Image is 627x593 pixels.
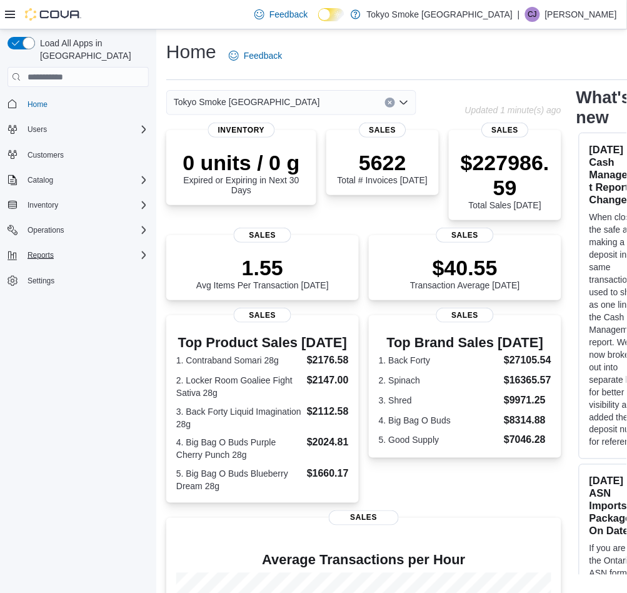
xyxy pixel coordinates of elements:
span: Load All Apps in [GEOGRAPHIC_DATA] [35,37,149,62]
button: Customers [3,146,154,164]
div: Total Sales [DATE] [459,150,551,210]
p: | [518,7,520,22]
a: Settings [23,273,59,288]
dt: 1. Back Forty [379,354,499,367]
span: Customers [23,147,149,163]
a: Home [23,97,53,112]
button: Users [3,121,154,138]
a: Customers [23,148,69,163]
span: Tokyo Smoke [GEOGRAPHIC_DATA] [174,94,320,109]
div: Transaction Average [DATE] [410,255,520,290]
p: Tokyo Smoke [GEOGRAPHIC_DATA] [367,7,513,22]
button: Open list of options [399,98,409,108]
dt: 4. Big Bag O Buds Purple Cherry Punch 28g [176,437,302,462]
dd: $2024.81 [307,435,349,450]
span: Customers [28,150,64,160]
button: Clear input [385,98,395,108]
h1: Home [166,39,216,64]
button: Users [23,122,52,137]
span: Sales [482,123,529,138]
h3: Top Product Sales [DATE] [176,335,349,350]
span: Home [23,96,149,111]
dt: 5. Good Supply [379,434,499,447]
a: Feedback [249,2,313,27]
span: Settings [23,273,149,288]
dt: 3. Shred [379,394,499,407]
span: CJ [528,7,538,22]
dt: 1. Contraband Somari 28g [176,354,302,367]
dt: 2. Spinach [379,374,499,387]
span: Catalog [23,173,149,188]
p: Updated 1 minute(s) ago [465,105,561,115]
span: Users [28,124,47,134]
span: Reports [23,248,149,263]
p: $40.55 [410,255,520,280]
button: Settings [3,271,154,290]
span: Sales [329,510,399,525]
button: Operations [23,223,69,238]
p: 0 units / 0 g [176,150,306,175]
span: Inventory [28,200,58,210]
span: Settings [28,276,54,286]
button: Operations [3,221,154,239]
dd: $16365.57 [504,373,551,388]
dd: $9971.25 [504,393,551,408]
button: Inventory [3,196,154,214]
p: [PERSON_NAME] [545,7,617,22]
p: 1.55 [196,255,329,280]
div: Avg Items Per Transaction [DATE] [196,255,329,290]
dd: $27105.54 [504,353,551,368]
h4: Average Transactions per Hour [176,553,551,568]
nav: Complex example [8,89,149,322]
dd: $1660.17 [307,467,349,482]
dd: $2112.58 [307,404,349,419]
span: Inventory [23,198,149,213]
p: 5622 [338,150,428,175]
span: Operations [23,223,149,238]
span: Sales [436,308,494,323]
p: $227986.59 [459,150,551,200]
dd: $7046.28 [504,433,551,448]
div: Expired or Expiring in Next 30 Days [176,150,306,195]
dt: 3. Back Forty Liquid Imagination 28g [176,405,302,430]
input: Dark Mode [318,8,344,21]
span: Sales [234,308,291,323]
button: Home [3,94,154,113]
span: Feedback [244,49,282,62]
span: Feedback [269,8,308,21]
dd: $2176.58 [307,353,349,368]
span: Sales [234,228,291,243]
span: Inventory [208,123,275,138]
span: Operations [28,225,64,235]
dt: 5. Big Bag O Buds Blueberry Dream 28g [176,468,302,493]
div: Cassidy Jones [525,7,540,22]
span: Users [23,122,149,137]
button: Catalog [23,173,58,188]
dt: 2. Locker Room Goaliee Fight Sativa 28g [176,374,302,399]
span: Sales [436,228,494,243]
button: Reports [23,248,59,263]
button: Inventory [23,198,63,213]
span: Catalog [28,175,53,185]
a: Feedback [224,43,287,68]
dd: $8314.88 [504,413,551,428]
div: Total # Invoices [DATE] [338,150,428,185]
h3: Top Brand Sales [DATE] [379,335,551,350]
span: Home [28,99,48,109]
dd: $2147.00 [307,373,349,388]
button: Reports [3,246,154,264]
span: Reports [28,250,54,260]
span: Sales [359,123,406,138]
dt: 4. Big Bag O Buds [379,414,499,427]
span: Dark Mode [318,21,319,22]
button: Catalog [3,171,154,189]
img: Cova [25,8,81,21]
